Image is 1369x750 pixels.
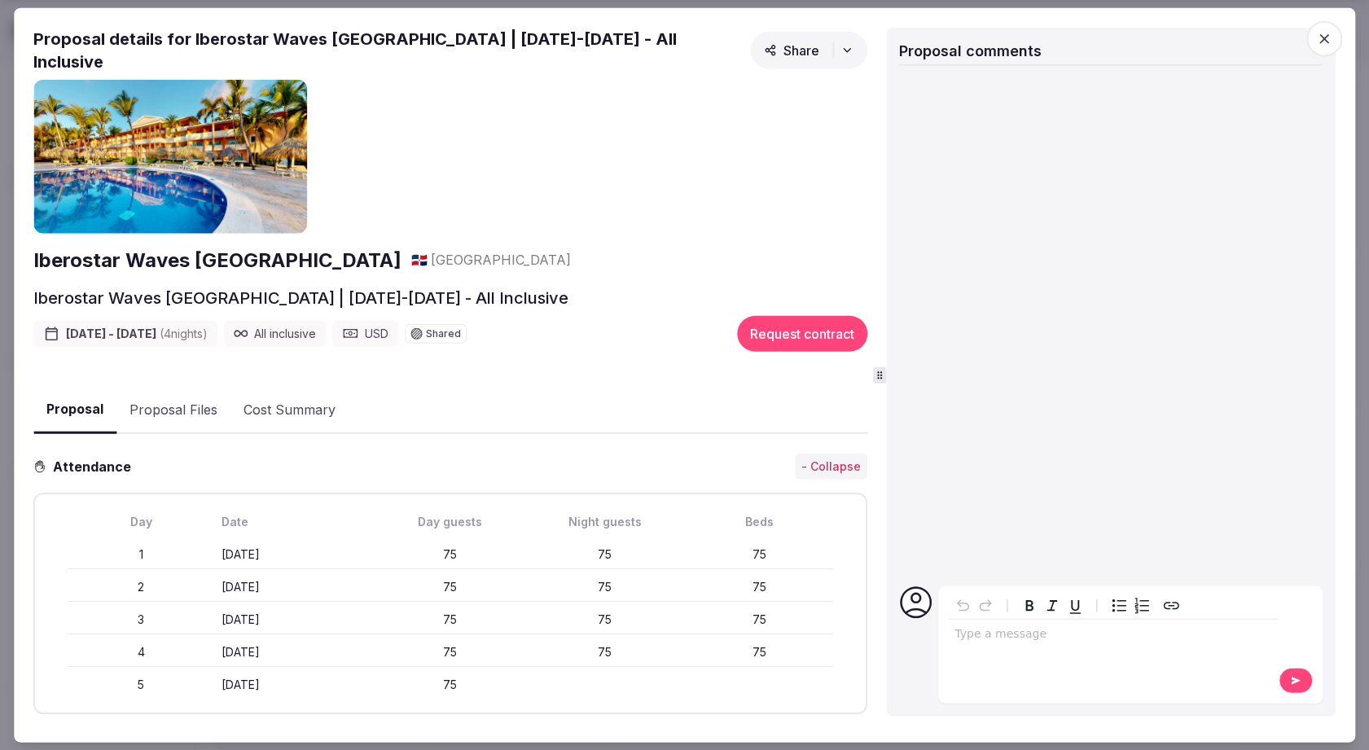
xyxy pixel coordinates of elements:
[531,546,679,562] div: 75
[1160,594,1183,617] button: Create link
[33,27,744,72] h2: Proposal details for Iberostar Waves [GEOGRAPHIC_DATA] | [DATE]-[DATE] - All Inclusive
[68,578,216,594] div: 2
[222,514,371,530] div: Date
[686,578,834,594] div: 75
[376,611,524,627] div: 75
[376,514,524,530] div: Day guests
[531,611,679,627] div: 75
[222,643,371,660] div: [DATE]
[531,514,679,530] div: Night guests
[33,287,568,309] h2: Iberostar Waves [GEOGRAPHIC_DATA] | [DATE]-[DATE] - All Inclusive
[222,677,371,693] div: [DATE]
[33,79,307,233] img: Gallery photo 1
[68,677,216,693] div: 5
[686,546,834,562] div: 75
[68,643,216,660] div: 4
[222,578,371,594] div: [DATE]
[230,386,349,433] button: Cost Summary
[68,611,216,627] div: 3
[426,329,461,339] span: Shared
[737,316,867,352] button: Request contract
[68,546,216,562] div: 1
[222,546,371,562] div: [DATE]
[314,79,587,233] img: Gallery photo 2
[376,546,524,562] div: 75
[33,246,401,274] a: Iberostar Waves [GEOGRAPHIC_DATA]
[1108,594,1130,617] button: Bulleted list
[750,31,867,68] button: Share
[1130,594,1153,617] button: Numbered list
[224,321,327,347] div: All inclusive
[1018,594,1041,617] button: Bold
[594,79,867,233] img: Gallery photo 3
[686,514,834,530] div: Beds
[116,386,230,433] button: Proposal Files
[46,457,144,476] h3: Attendance
[411,251,428,269] button: 🇩🇴
[948,620,1279,652] div: editable markdown
[160,327,208,340] span: ( 4 night s )
[66,326,208,342] span: [DATE] - [DATE]
[68,514,216,530] div: Day
[899,42,1042,59] span: Proposal comments
[1064,594,1086,617] button: Underline
[686,643,834,660] div: 75
[764,42,819,58] span: Share
[431,251,571,269] span: [GEOGRAPHIC_DATA]
[376,677,524,693] div: 75
[376,643,524,660] div: 75
[531,578,679,594] div: 75
[376,578,524,594] div: 75
[531,643,679,660] div: 75
[411,252,428,268] span: 🇩🇴
[33,386,116,434] button: Proposal
[332,321,398,347] div: USD
[686,611,834,627] div: 75
[1041,594,1064,617] button: Italic
[795,454,867,480] button: - Collapse
[1108,594,1153,617] div: toggle group
[222,611,371,627] div: [DATE]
